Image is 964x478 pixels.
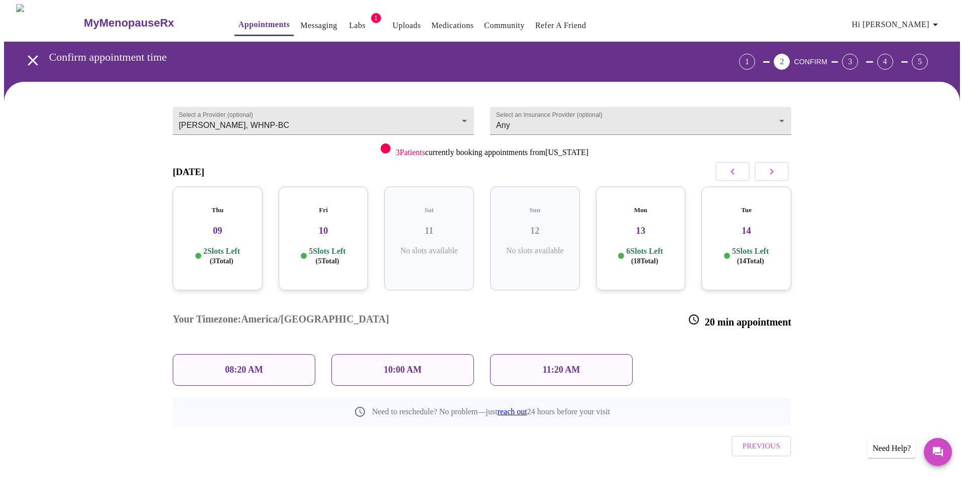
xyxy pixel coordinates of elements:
[181,206,255,214] h5: Thu
[384,365,422,375] p: 10:00 AM
[396,148,588,157] p: currently booking appointments from [US_STATE]
[83,6,214,41] a: MyMenopauseRx
[287,225,360,236] h3: 10
[225,365,263,375] p: 08:20 AM
[431,19,473,33] a: Medications
[739,54,755,70] div: 1
[18,46,48,75] button: open drawer
[490,107,791,135] div: Any
[842,54,858,70] div: 3
[543,365,580,375] p: 11:20 AM
[16,4,83,42] img: MyMenopauseRx Logo
[480,16,529,36] button: Community
[49,51,683,64] h3: Confirm appointment time
[372,407,610,416] p: Need to reschedule? No problem—just 24 hours before your visit
[604,206,678,214] h5: Mon
[296,16,341,36] button: Messaging
[173,107,474,135] div: [PERSON_NAME], WHNP-BC
[316,257,339,265] span: ( 5 Total)
[234,15,294,36] button: Appointments
[535,19,586,33] a: Refer a Friend
[173,313,389,328] h3: Your Timezone: America/[GEOGRAPHIC_DATA]
[531,16,590,36] button: Refer a Friend
[396,148,425,156] span: 3 Patients
[427,16,477,36] button: Medications
[743,439,780,452] span: Previous
[498,206,572,214] h5: Sun
[604,225,678,236] h3: 13
[392,206,466,214] h5: Sat
[498,407,527,416] a: reach out
[389,16,425,36] button: Uploads
[238,18,290,32] a: Appointments
[392,246,466,255] p: No slots available
[737,257,764,265] span: ( 14 Total)
[300,19,337,33] a: Messaging
[848,15,945,35] button: Hi [PERSON_NAME]
[732,246,769,266] p: 5 Slots Left
[498,225,572,236] h3: 12
[868,439,916,458] div: Need Help?
[203,246,240,266] p: 2 Slots Left
[688,313,791,328] h3: 20 min appointment
[709,225,783,236] h3: 14
[484,19,525,33] a: Community
[84,17,174,30] h3: MyMenopauseRx
[877,54,893,70] div: 4
[794,58,827,66] span: CONFIRM
[732,436,791,456] button: Previous
[371,13,381,23] span: 1
[393,19,421,33] a: Uploads
[852,18,941,32] span: Hi [PERSON_NAME]
[924,438,952,466] button: Messages
[309,246,345,266] p: 5 Slots Left
[498,246,572,255] p: No slots available
[709,206,783,214] h5: Tue
[392,225,466,236] h3: 11
[349,19,366,33] a: Labs
[181,225,255,236] h3: 09
[173,167,204,178] h3: [DATE]
[287,206,360,214] h5: Fri
[912,54,928,70] div: 5
[210,257,233,265] span: ( 3 Total)
[341,16,374,36] button: Labs
[626,246,663,266] p: 6 Slots Left
[774,54,790,70] div: 2
[631,257,658,265] span: ( 18 Total)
